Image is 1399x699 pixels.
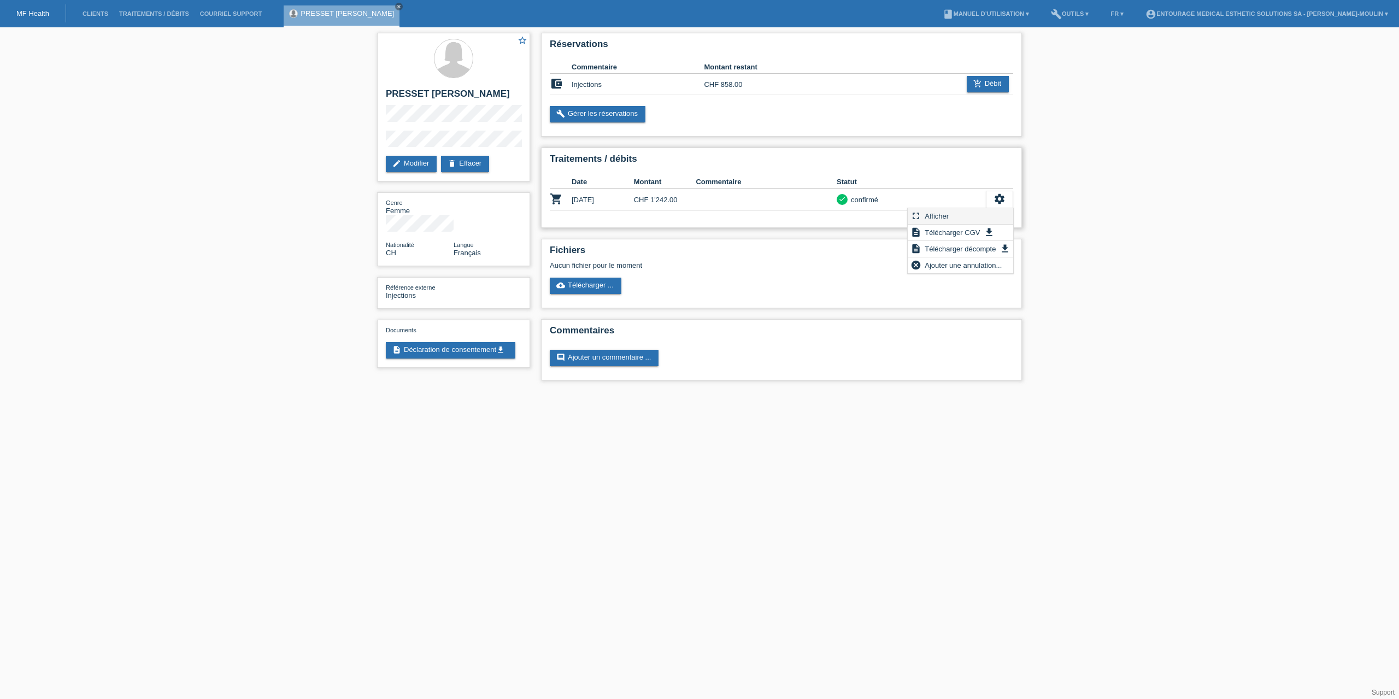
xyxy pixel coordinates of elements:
[984,227,995,238] i: get_app
[634,189,696,211] td: CHF 1'242.00
[77,10,114,17] a: Clients
[550,261,884,269] div: Aucun fichier pour le moment
[572,74,704,95] td: Injections
[301,9,394,17] a: PRESSET [PERSON_NAME]
[454,242,474,248] span: Langue
[556,109,565,118] i: build
[556,281,565,290] i: cloud_upload
[572,175,634,189] th: Date
[1145,9,1156,20] i: account_circle
[386,283,454,299] div: Injections
[386,199,403,206] span: Genre
[448,159,456,168] i: delete
[923,209,950,222] span: Afficher
[1105,10,1129,17] a: FR ▾
[572,61,704,74] th: Commentaire
[386,327,416,333] span: Documents
[16,9,49,17] a: MF Health
[496,345,505,354] i: get_app
[572,189,634,211] td: [DATE]
[441,156,489,172] a: deleteEffacer
[923,226,981,239] span: Télécharger CGV
[1045,10,1094,17] a: buildOutils ▾
[1051,9,1062,20] i: build
[994,193,1006,205] i: settings
[386,156,437,172] a: editModifier
[396,4,402,9] i: close
[454,249,481,257] span: Français
[550,325,1013,342] h2: Commentaires
[386,242,414,248] span: Nationalité
[386,284,436,291] span: Référence externe
[704,61,770,74] th: Montant restant
[386,198,454,215] div: Femme
[550,350,659,366] a: commentAjouter un commentaire ...
[386,249,396,257] span: Suisse
[848,194,878,205] div: confirmé
[550,154,1013,170] h2: Traitements / débits
[704,74,770,95] td: CHF 858.00
[838,195,846,203] i: check
[937,10,1034,17] a: bookManuel d’utilisation ▾
[943,9,954,20] i: book
[392,345,401,354] i: description
[386,342,515,359] a: descriptionDéclaration de consentementget_app
[696,175,837,189] th: Commentaire
[910,227,921,238] i: description
[910,210,921,221] i: fullscreen
[973,79,982,88] i: add_shopping_cart
[634,175,696,189] th: Montant
[114,10,195,17] a: Traitements / débits
[550,192,563,205] i: POSP00027565
[195,10,267,17] a: Courriel Support
[550,77,563,90] i: account_balance_wallet
[395,3,403,10] a: close
[967,76,1009,92] a: add_shopping_cartDébit
[386,89,521,105] h2: PRESSET [PERSON_NAME]
[550,245,1013,261] h2: Fichiers
[550,278,621,294] a: cloud_uploadTélécharger ...
[556,353,565,362] i: comment
[1372,689,1395,696] a: Support
[518,36,527,45] i: star_border
[550,106,645,122] a: buildGérer les réservations
[392,159,401,168] i: edit
[1140,10,1394,17] a: account_circleENTOURAGE Medical Esthetic Solutions SA - [PERSON_NAME]-Moulin ▾
[550,39,1013,55] h2: Réservations
[518,36,527,47] a: star_border
[837,175,986,189] th: Statut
